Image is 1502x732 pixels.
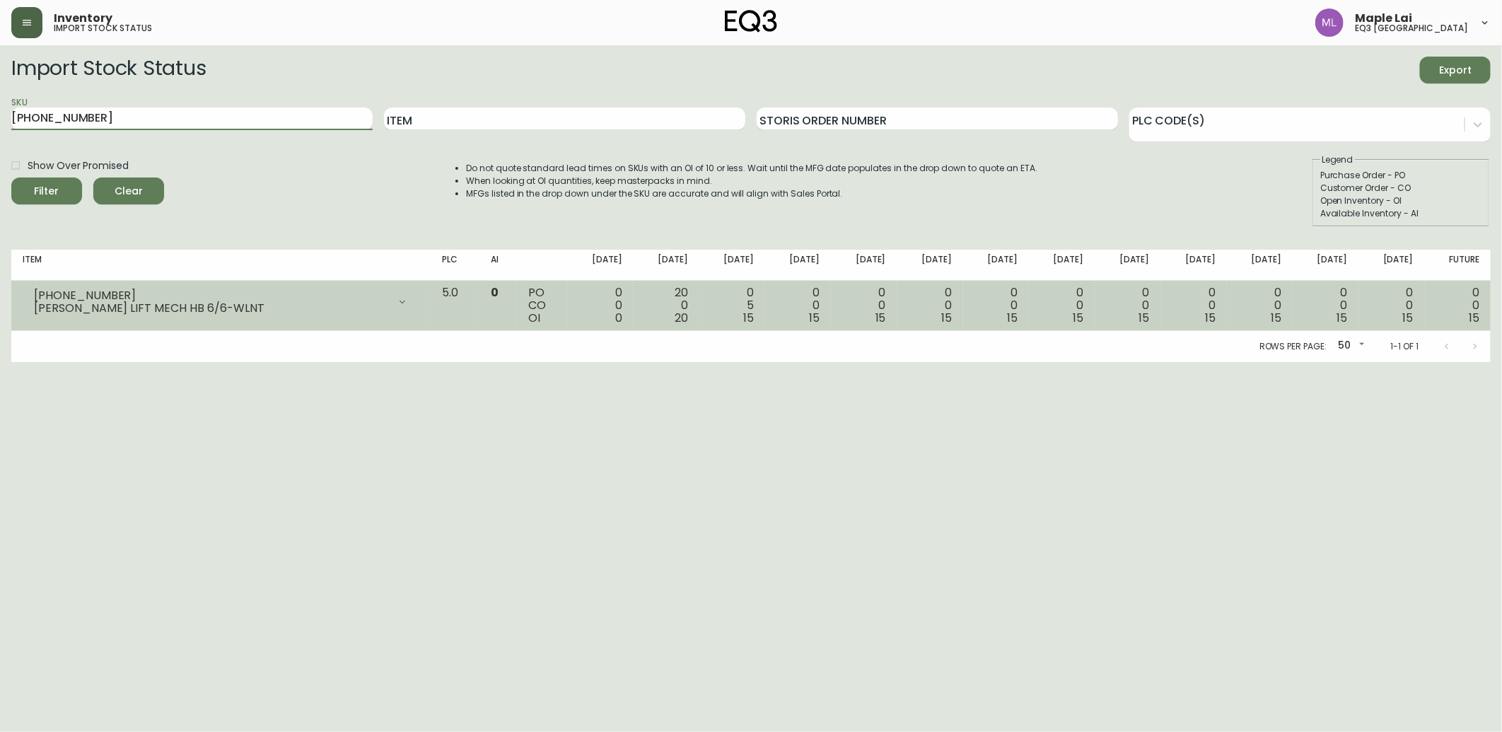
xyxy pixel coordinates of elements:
[1320,194,1481,207] div: Open Inventory - OI
[578,286,622,325] div: 0 0
[34,289,388,302] div: [PHONE_NUMBER]
[634,250,699,281] th: [DATE]
[963,250,1029,281] th: [DATE]
[1332,335,1368,358] div: 50
[909,286,952,325] div: 0 0
[528,310,540,326] span: OI
[974,286,1018,325] div: 0 0
[776,286,820,325] div: 0 0
[810,310,820,326] span: 15
[1320,153,1355,166] legend: Legend
[897,250,963,281] th: [DATE]
[1425,250,1491,281] th: Future
[1238,286,1281,325] div: 0 0
[1161,250,1227,281] th: [DATE]
[1431,62,1479,79] span: Export
[431,281,479,331] td: 5.0
[54,24,152,33] h5: import stock status
[1095,250,1160,281] th: [DATE]
[941,310,952,326] span: 15
[1355,13,1412,24] span: Maple Lai
[35,182,59,200] div: Filter
[491,284,499,301] span: 0
[34,302,388,315] div: [PERSON_NAME] LIFT MECH HB 6/6-WLNT
[1469,310,1479,326] span: 15
[479,250,518,281] th: AI
[645,286,688,325] div: 20 0
[675,310,688,326] span: 20
[1358,250,1424,281] th: [DATE]
[28,158,129,173] span: Show Over Promised
[54,13,112,24] span: Inventory
[1390,340,1419,353] p: 1-1 of 1
[1320,169,1481,182] div: Purchase Order - PO
[615,310,622,326] span: 0
[1172,286,1216,325] div: 0 0
[743,310,754,326] span: 15
[1205,310,1216,326] span: 15
[1139,310,1150,326] span: 15
[875,310,886,326] span: 15
[1403,310,1414,326] span: 15
[528,286,556,325] div: PO CO
[831,250,897,281] th: [DATE]
[1271,310,1281,326] span: 15
[1073,310,1084,326] span: 15
[466,175,1037,187] li: When looking at OI quantities, keep masterpacks in mind.
[1436,286,1479,325] div: 0 0
[1337,310,1348,326] span: 15
[1007,310,1018,326] span: 15
[567,250,633,281] th: [DATE]
[842,286,885,325] div: 0 0
[23,286,419,318] div: [PHONE_NUMBER][PERSON_NAME] LIFT MECH HB 6/6-WLNT
[765,250,831,281] th: [DATE]
[105,182,153,200] span: Clear
[466,162,1037,175] li: Do not quote standard lead times on SKUs with an OI of 10 or less. Wait until the MFG date popula...
[431,250,479,281] th: PLC
[1106,286,1149,325] div: 0 0
[1227,250,1293,281] th: [DATE]
[1420,57,1491,83] button: Export
[1259,340,1327,353] p: Rows per page:
[466,187,1037,200] li: MFGs listed in the drop down under the SKU are accurate and will align with Sales Portal.
[1304,286,1347,325] div: 0 0
[93,178,164,204] button: Clear
[11,57,206,83] h2: Import Stock Status
[1355,24,1468,33] h5: eq3 [GEOGRAPHIC_DATA]
[711,286,754,325] div: 0 5
[699,250,765,281] th: [DATE]
[1315,8,1344,37] img: 61e28cffcf8cc9f4e300d877dd684943
[1029,250,1095,281] th: [DATE]
[725,10,777,33] img: logo
[1370,286,1413,325] div: 0 0
[11,250,431,281] th: Item
[1320,207,1481,220] div: Available Inventory - AI
[1293,250,1358,281] th: [DATE]
[11,178,82,204] button: Filter
[1320,182,1481,194] div: Customer Order - CO
[1040,286,1083,325] div: 0 0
